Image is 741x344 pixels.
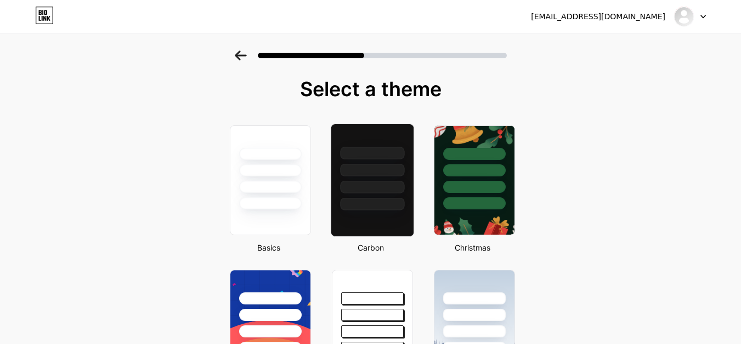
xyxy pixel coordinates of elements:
div: [EMAIL_ADDRESS][DOMAIN_NAME] [531,11,665,23]
div: Select a theme [225,78,516,100]
div: Carbon [329,242,413,253]
img: priyasharma21 [674,6,694,27]
div: Basics [227,242,311,253]
div: Christmas [431,242,515,253]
